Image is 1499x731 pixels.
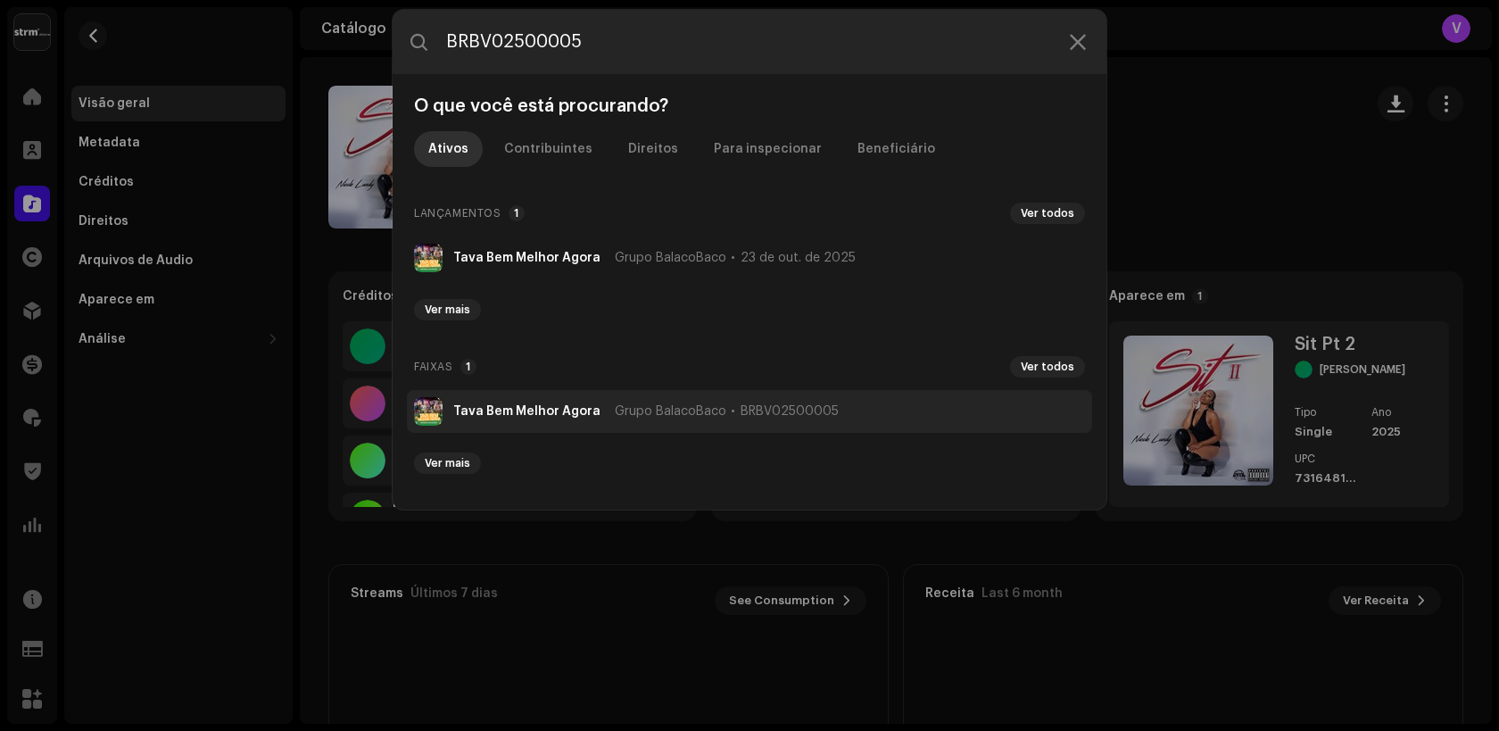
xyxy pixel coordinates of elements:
div: Contribuintes [504,131,592,167]
span: 23 de out. de 2025 [741,251,856,265]
span: Lançamentos [414,203,501,224]
strong: Tava Bem Melhor Agora [453,251,600,265]
span: BRBV02500005 [741,404,839,419]
span: Grupo BalacoBaco [615,251,726,265]
div: Direitos [628,131,678,167]
img: ad80bed5-5a83-4efe-80f1-99720570b1e1 [414,397,443,426]
p-badge: 1 [509,205,525,221]
input: Pesquisa [393,10,1106,74]
span: Ver mais [425,303,470,317]
p-badge: 1 [460,359,476,375]
span: Grupo BalacoBaco [615,404,726,419]
img: ad80bed5-5a83-4efe-80f1-99720570b1e1 [414,244,443,272]
div: O que você está procurando? [407,96,1092,117]
button: Ver todos [1010,203,1085,224]
button: Ver mais [414,299,481,320]
div: Ativos [428,131,468,167]
span: Ver todos [1021,206,1074,220]
span: Ver mais [425,456,470,470]
span: Faixas [414,356,453,378]
div: Beneficiário [857,131,935,167]
strong: Tava Bem Melhor Agora [453,404,600,419]
button: Ver todos [1010,356,1085,378]
button: Ver mais [414,453,481,474]
span: Ver todos [1021,360,1074,374]
div: Para inspecionar [714,131,822,167]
